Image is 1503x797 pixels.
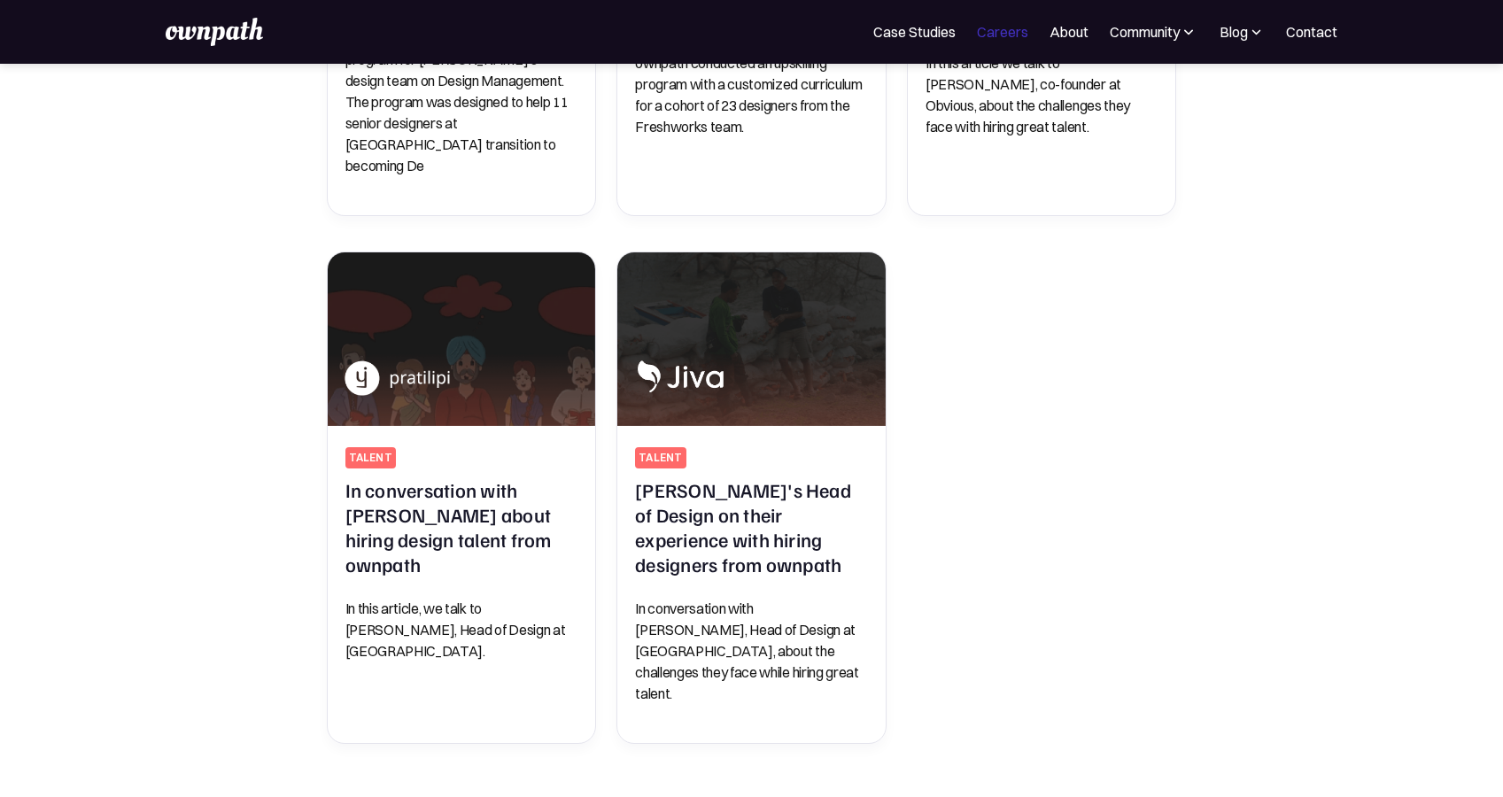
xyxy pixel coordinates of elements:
a: Careers [977,21,1028,43]
div: talent [349,451,392,465]
p: In this article we talk to [PERSON_NAME], co-founder at Obvious, about the challenges they face w... [926,52,1158,137]
a: Contact [1286,21,1337,43]
h2: In conversation with [PERSON_NAME] about hiring design talent from ownpath [345,477,578,576]
a: Case Studies [873,21,956,43]
a: Jiva's Head of Design on their experience with hiring designers from ownpathtalent[PERSON_NAME]'s... [616,251,887,745]
p: In this article, we talk to [PERSON_NAME], Head of Design at [GEOGRAPHIC_DATA]. [345,598,578,662]
div: talent [639,451,682,465]
a: About [1050,21,1089,43]
div: Community [1110,21,1197,43]
div: Blog [1220,21,1248,43]
img: Jiva's Head of Design on their experience with hiring designers from ownpath [617,252,886,427]
img: In conversation with Pratilipi about hiring design talent from ownpath [328,252,596,427]
a: In conversation with Pratilipi about hiring design talent from ownpathtalentIn conversation with ... [327,251,597,745]
div: Blog [1219,21,1265,43]
p: In conversation with [PERSON_NAME], Head of Design at [GEOGRAPHIC_DATA], about the challenges the... [635,598,868,704]
p: ownpath conducted an upskilling program with a customized curriculum for a cohort of 23 designers... [635,52,868,137]
p: ownpath conducted a 3 month program for [PERSON_NAME]’s design team on Design Management. The pro... [345,27,578,176]
h2: [PERSON_NAME]'s Head of Design on their experience with hiring designers from ownpath [635,477,868,576]
div: Community [1110,21,1180,43]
